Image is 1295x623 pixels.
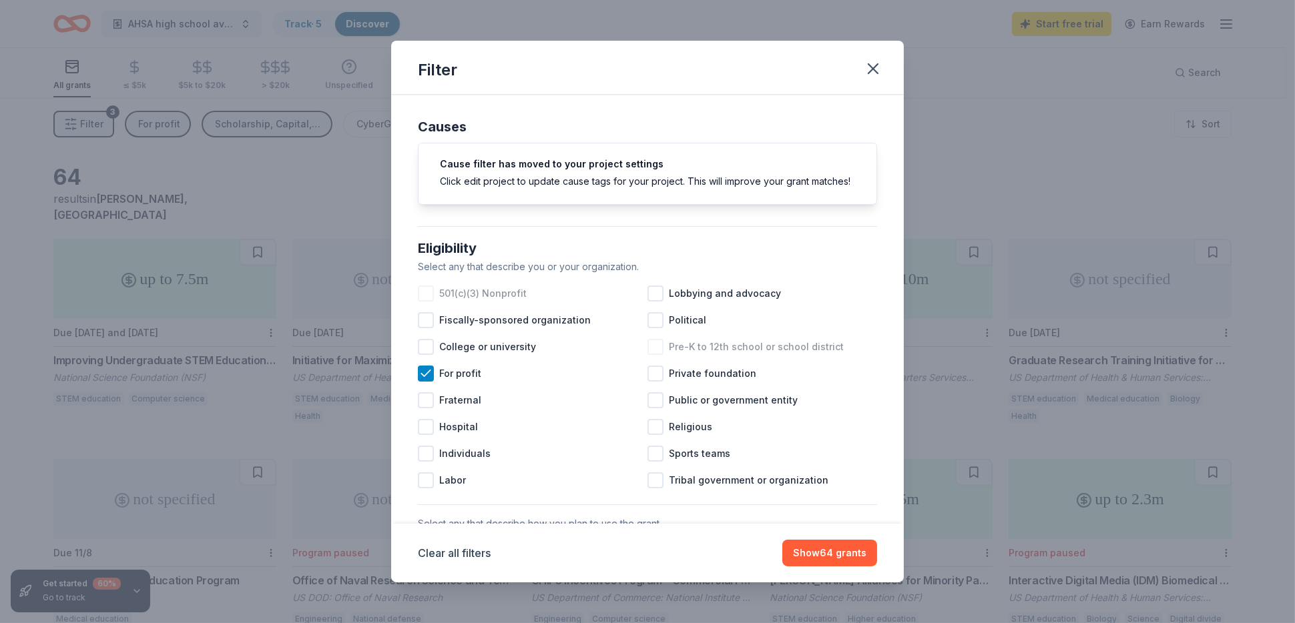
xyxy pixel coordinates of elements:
[669,446,730,462] span: Sports teams
[418,237,877,259] div: Eligibility
[439,392,481,408] span: Fraternal
[440,159,855,169] h5: Cause filter has moved to your project settings
[669,366,756,382] span: Private foundation
[669,392,798,408] span: Public or government entity
[669,285,781,301] span: Lobbying and advocacy
[439,446,491,462] span: Individuals
[782,540,877,566] button: Show64 grants
[669,312,706,328] span: Political
[439,339,536,355] span: College or university
[440,174,855,188] div: Click edit project to update cause tags for your project. This will improve your grant matches!
[439,419,478,435] span: Hospital
[669,419,712,435] span: Religious
[439,472,466,488] span: Labor
[418,116,877,137] div: Causes
[418,259,877,275] div: Select any that describe you or your organization.
[439,312,591,328] span: Fiscally-sponsored organization
[439,285,527,301] span: 501(c)(3) Nonprofit
[439,366,481,382] span: For profit
[669,472,828,488] span: Tribal government or organization
[418,545,491,561] button: Clear all filters
[418,516,877,532] div: Select any that describe how you plan to use the grant.
[669,339,844,355] span: Pre-K to 12th school or school district
[418,59,457,81] div: Filter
